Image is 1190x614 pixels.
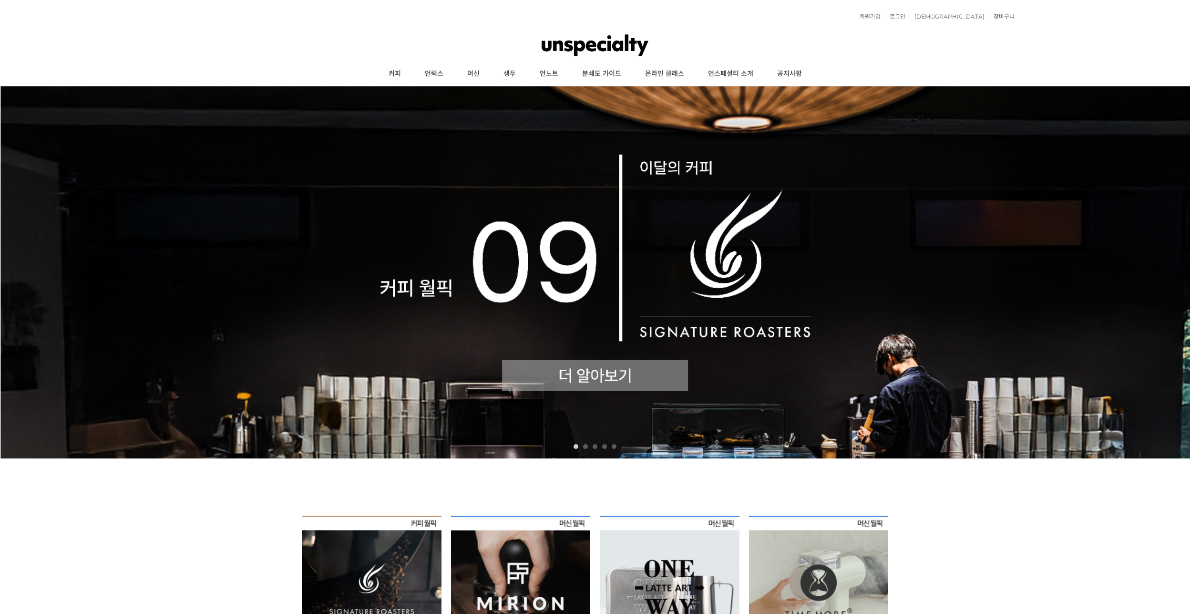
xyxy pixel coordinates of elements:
a: 언럭스 [413,62,455,86]
a: 온라인 클래스 [633,62,696,86]
a: 공지사항 [765,62,814,86]
a: 1 [574,444,578,449]
a: 5 [612,444,616,449]
a: 2 [583,444,588,449]
a: 3 [593,444,597,449]
a: 커피 [377,62,413,86]
a: [DEMOGRAPHIC_DATA] [910,14,985,20]
a: 언노트 [528,62,570,86]
img: 언스페셜티 몰 [542,31,649,60]
a: 생두 [492,62,528,86]
a: 분쇄도 가이드 [570,62,633,86]
a: 머신 [455,62,492,86]
a: 4 [602,444,607,449]
a: 언스페셜티 소개 [696,62,765,86]
a: 장바구니 [989,14,1015,20]
a: 회원가입 [855,14,881,20]
a: 로그인 [885,14,905,20]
